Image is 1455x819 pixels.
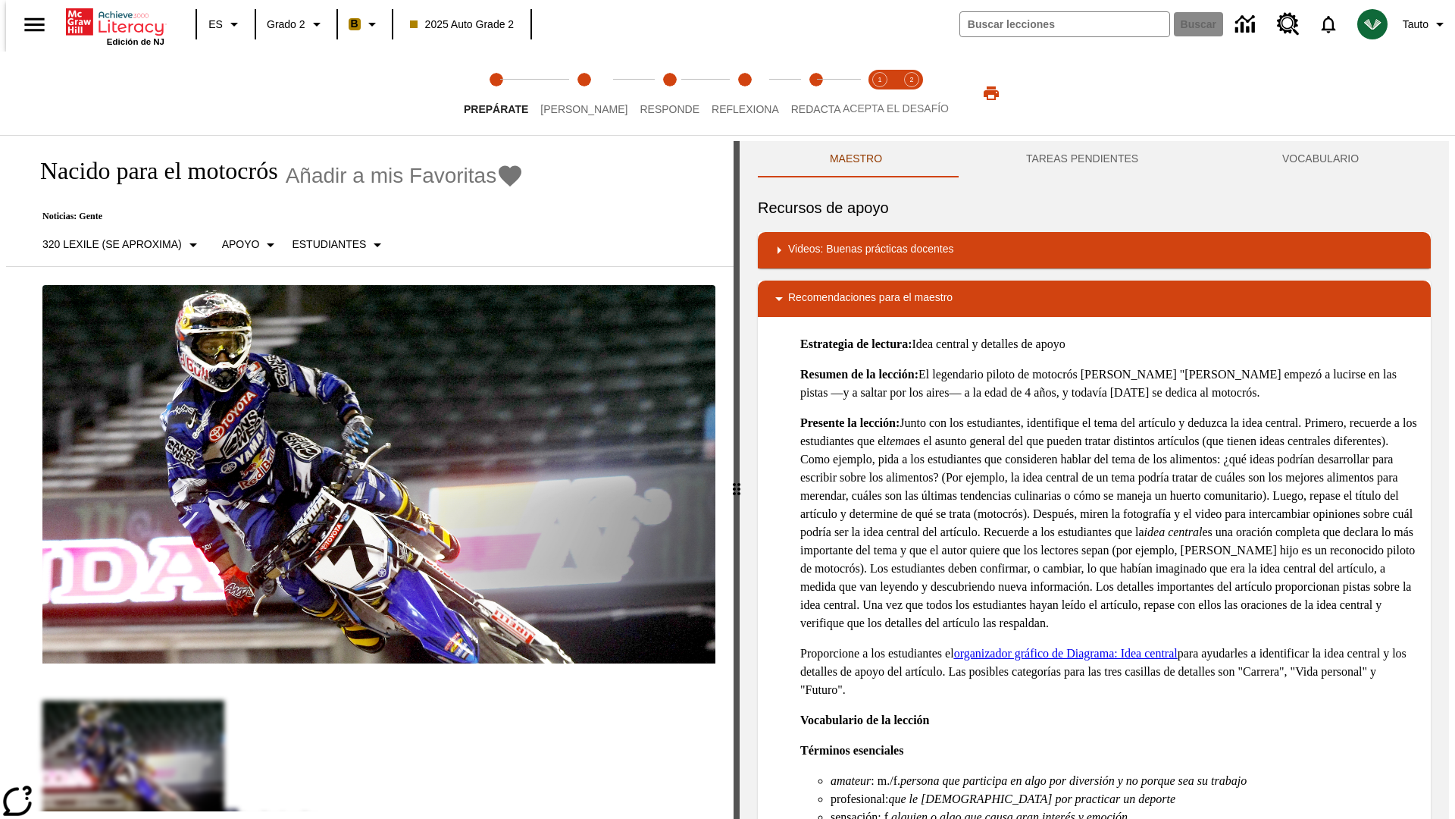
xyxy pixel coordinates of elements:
text: 1 [878,76,881,83]
p: El legendario piloto de motocrós [PERSON_NAME] "[PERSON_NAME] empezó a lucirse en las pistas —y a... [800,366,1419,402]
a: Centro de recursos, Se abrirá en una pestaña nueva. [1268,4,1309,45]
div: Videos: Buenas prácticas docentes [758,232,1431,268]
button: Maestro [758,141,954,177]
a: organizador gráfico de Diagrama: Idea central [954,647,1178,660]
button: Añadir a mis Favoritas - Nacido para el motocrós [286,162,524,189]
span: ES [208,17,223,33]
p: Estudiantes [292,237,366,253]
span: Responde [640,103,699,115]
span: Prepárate [464,103,528,115]
li: profesional: [831,790,1419,808]
button: Abrir el menú lateral [12,2,57,47]
div: reading [6,141,734,811]
img: El corredor de motocrós James Stewart vuela por los aires en su motocicleta de montaña [42,285,715,664]
div: activity [740,141,1449,819]
p: Apoyo [222,237,260,253]
strong: Presente la lección: [800,416,900,429]
p: Idea central y detalles de apoyo [800,335,1419,353]
span: Redacta [791,103,841,115]
strong: Estrategia de lectura: [800,337,912,350]
em: que le [DEMOGRAPHIC_DATA] por practicar un deporte [888,792,1175,805]
a: Notificaciones [1309,5,1348,44]
button: Tipo de apoyo, Apoyo [216,231,286,259]
input: Buscar campo [960,12,1169,36]
strong: Términos esenciales [800,744,903,757]
div: Portada [66,5,164,46]
strong: Vocabulario de la lección [800,714,930,726]
img: avatar image [1357,9,1388,39]
div: Pulsa la tecla de intro o la barra espaciadora y luego presiona las flechas de derecha e izquierd... [734,141,740,819]
p: Proporcione a los estudiantes el para ayudarles a identificar la idea central y los detalles de a... [800,645,1419,699]
button: Responde step 3 of 5 [627,52,712,135]
span: Añadir a mis Favoritas [286,164,497,188]
button: Boost El color de la clase es anaranjado claro. Cambiar el color de la clase. [343,11,387,38]
span: Tauto [1403,17,1428,33]
text: 2 [909,76,913,83]
em: persona que participa en algo por diversión y no porque sea su trabajo [900,774,1247,787]
button: Perfil/Configuración [1397,11,1455,38]
span: Reflexiona [712,103,779,115]
li: : m./f. [831,772,1419,790]
span: B [351,14,358,33]
div: Recomendaciones para el maestro [758,281,1431,317]
div: Instructional Panel Tabs [758,141,1431,177]
button: Escoja un nuevo avatar [1348,5,1397,44]
span: 2025 Auto Grade 2 [410,17,515,33]
h1: Nacido para el motocrós [24,157,278,185]
span: [PERSON_NAME] [540,103,627,115]
button: Imprimir [967,80,1015,107]
button: Prepárate step 1 of 5 [452,52,540,135]
button: Seleccione Lexile, 320 Lexile (Se aproxima) [36,231,208,259]
button: TAREAS PENDIENTES [954,141,1210,177]
button: Lee step 2 of 5 [528,52,640,135]
button: Acepta el desafío lee step 1 of 2 [858,52,902,135]
p: Noticias: Gente [24,211,524,222]
button: Acepta el desafío contesta step 2 of 2 [890,52,934,135]
button: Seleccionar estudiante [286,231,393,259]
h6: Recursos de apoyo [758,196,1431,220]
strong: Resumen de la lección: [800,368,918,381]
p: 320 Lexile (Se aproxima) [42,237,182,253]
button: Grado: Grado 2, Elige un grado [261,11,332,38]
span: Grado 2 [267,17,305,33]
span: ACEPTA EL DESAFÍO [843,102,949,115]
p: Junto con los estudiantes, identifique el tema del artículo y deduzca la idea central. Primero, r... [800,414,1419,632]
em: idea central [1144,526,1203,538]
button: Redacta step 5 of 5 [779,52,853,135]
span: Edición de NJ [107,37,164,46]
em: amateur [831,774,871,787]
button: Reflexiona step 4 of 5 [699,52,791,135]
a: Centro de información [1226,4,1268,45]
p: Recomendaciones para el maestro [788,290,953,308]
button: VOCABULARIO [1210,141,1431,177]
button: Lenguaje: ES, Selecciona un idioma [202,11,250,38]
p: Videos: Buenas prácticas docentes [788,241,953,259]
em: tema [887,435,910,447]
